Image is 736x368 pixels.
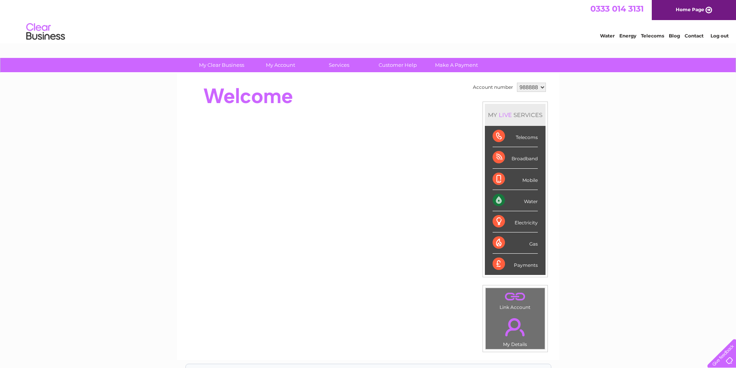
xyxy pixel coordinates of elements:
div: MY SERVICES [485,104,546,126]
div: Mobile [493,169,538,190]
a: Water [600,33,615,39]
div: Payments [493,254,538,275]
a: Make A Payment [425,58,488,72]
a: . [488,314,543,341]
a: Telecoms [641,33,664,39]
div: Gas [493,232,538,254]
td: Account number [471,81,515,94]
a: Blog [669,33,680,39]
a: Customer Help [366,58,430,72]
a: Energy [619,33,636,39]
td: Link Account [485,288,545,312]
div: Clear Business is a trading name of Verastar Limited (registered in [GEOGRAPHIC_DATA] No. 3667643... [186,4,551,37]
div: Electricity [493,211,538,232]
div: Telecoms [493,126,538,147]
a: 0333 014 3131 [590,4,644,14]
a: Log out [711,33,729,39]
a: Contact [685,33,704,39]
a: . [488,290,543,304]
a: My Clear Business [190,58,253,72]
a: My Account [248,58,312,72]
div: Broadband [493,147,538,168]
div: LIVE [497,111,513,119]
div: Water [493,190,538,211]
td: My Details [485,312,545,349]
a: Services [307,58,371,72]
img: logo.png [26,20,65,44]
